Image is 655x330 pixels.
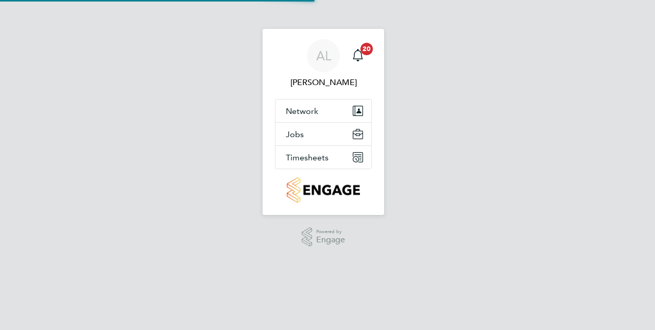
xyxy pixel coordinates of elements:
[286,153,329,162] span: Timesheets
[275,76,372,89] span: Adam Large
[348,39,368,72] a: 20
[275,39,372,89] a: AL[PERSON_NAME]
[275,100,371,122] button: Network
[316,227,345,236] span: Powered by
[360,43,373,55] span: 20
[275,177,372,203] a: Go to home page
[316,236,345,244] span: Engage
[275,123,371,145] button: Jobs
[275,146,371,169] button: Timesheets
[286,106,318,116] span: Network
[316,49,331,62] span: AL
[263,29,384,215] nav: Main navigation
[302,227,346,247] a: Powered byEngage
[286,129,304,139] span: Jobs
[287,177,359,203] img: countryside-properties-logo-retina.png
